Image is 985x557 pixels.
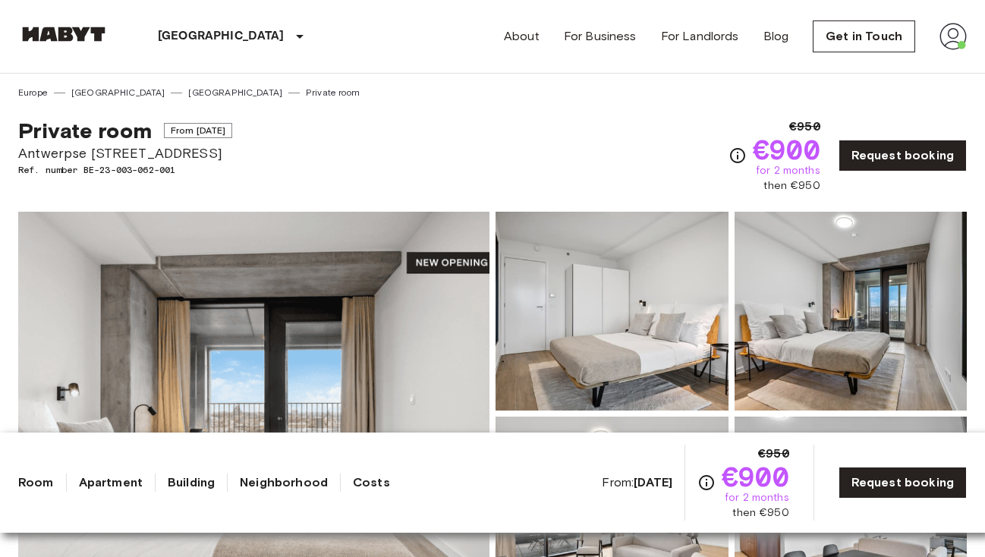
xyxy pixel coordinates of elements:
a: [GEOGRAPHIC_DATA] [188,86,282,99]
a: Costs [353,474,390,492]
img: Picture of unit BE-23-003-062-001 [496,212,729,411]
span: for 2 months [756,163,820,178]
a: Request booking [839,467,967,499]
a: Blog [763,27,789,46]
a: [GEOGRAPHIC_DATA] [71,86,165,99]
a: About [504,27,540,46]
span: From: [602,474,672,491]
a: Europe [18,86,48,99]
span: Private room [18,118,152,143]
a: Get in Touch [813,20,915,52]
svg: Check cost overview for full price breakdown. Please note that discounts apply to new joiners onl... [697,474,716,492]
span: Ref. number BE-23-003-062-001 [18,163,232,177]
a: Private room [306,86,360,99]
span: €900 [722,463,789,490]
span: From [DATE] [164,123,233,138]
a: For Business [564,27,637,46]
a: Neighborhood [240,474,328,492]
span: €900 [753,136,820,163]
a: Apartment [79,474,143,492]
span: then €950 [763,178,820,194]
a: Request booking [839,140,967,172]
a: Building [168,474,215,492]
p: [GEOGRAPHIC_DATA] [158,27,285,46]
img: avatar [939,23,967,50]
span: Antwerpse [STREET_ADDRESS] [18,143,232,163]
svg: Check cost overview for full price breakdown. Please note that discounts apply to new joiners onl... [729,146,747,165]
span: €950 [789,118,820,136]
img: Picture of unit BE-23-003-062-001 [735,212,968,411]
b: [DATE] [634,475,672,489]
a: For Landlords [661,27,739,46]
span: for 2 months [725,490,789,505]
a: Room [18,474,54,492]
span: then €950 [732,505,788,521]
img: Habyt [18,27,109,42]
span: €950 [758,445,789,463]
